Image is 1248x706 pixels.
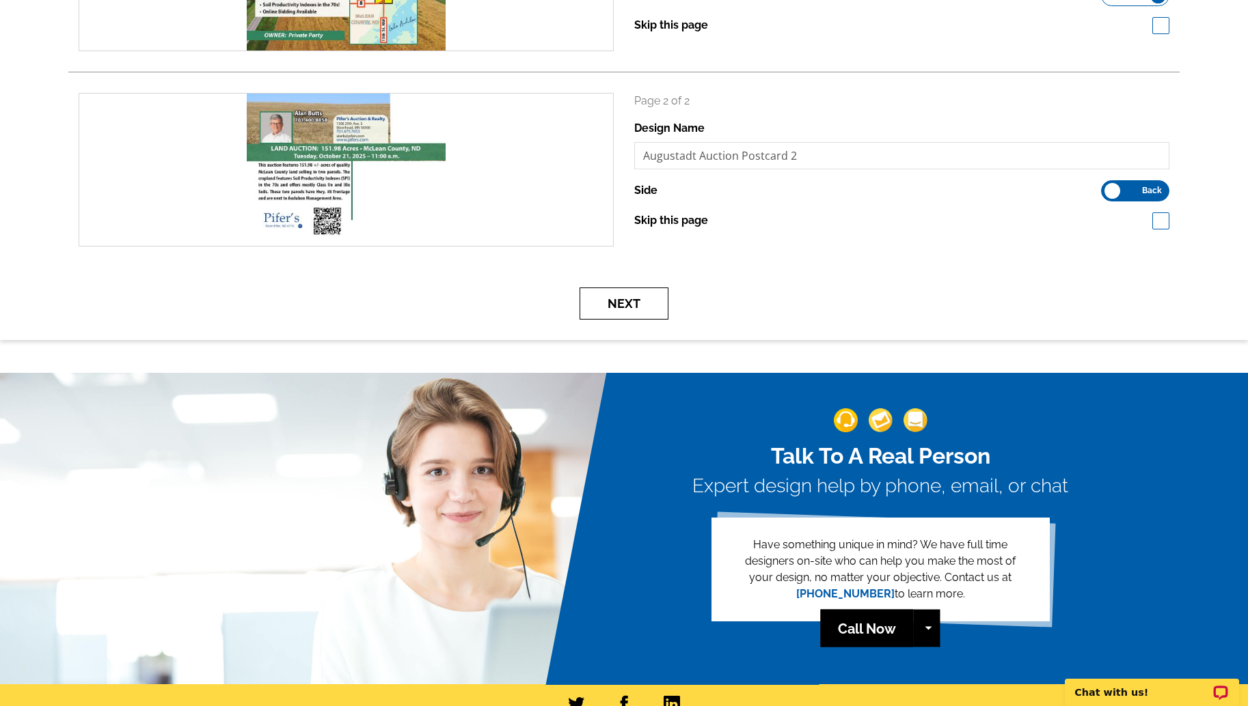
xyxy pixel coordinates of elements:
a: [PHONE_NUMBER] [796,587,895,600]
h2: Talk To A Real Person [692,443,1068,469]
input: File Name [634,142,1169,169]
p: Have something unique in mind? We have full time designers on-site who can help you make the most... [733,537,1028,602]
button: Next [580,287,668,320]
iframe: LiveChat chat widget [1056,663,1248,706]
img: support-img-2.png [869,408,893,432]
img: support-img-3_1.png [904,408,927,432]
label: Skip this page [634,17,708,33]
span: Back [1142,187,1162,194]
p: Page 2 of 2 [634,93,1169,109]
a: Call Now [821,610,914,647]
img: support-img-1.png [834,408,858,432]
label: Side [634,182,657,199]
label: Skip this page [634,212,708,229]
h3: Expert design help by phone, email, or chat [692,475,1068,498]
label: Design Name [634,120,705,137]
